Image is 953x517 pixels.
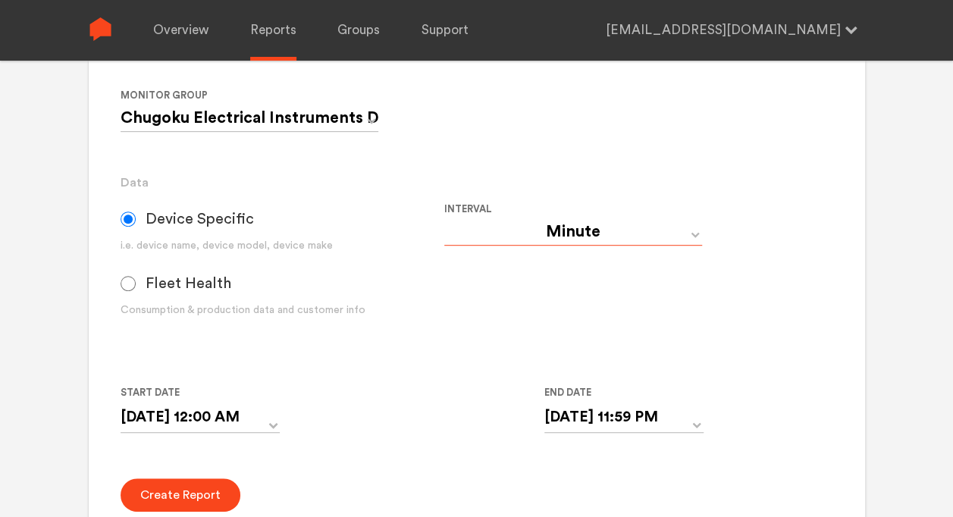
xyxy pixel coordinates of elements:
label: Interval [444,200,756,218]
input: Fleet Health [121,276,136,291]
span: Device Specific [146,210,254,228]
input: Device Specific [121,211,136,227]
label: Start Date [121,384,268,402]
span: Fleet Health [146,274,231,293]
img: Sense Logo [89,17,112,41]
div: i.e. device name, device model, device make [121,238,444,254]
div: Consumption & production data and customer info [121,302,444,318]
h3: Data [121,174,832,192]
button: Create Report [121,478,240,512]
label: End Date [544,384,691,402]
label: Monitor Group [121,86,384,105]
